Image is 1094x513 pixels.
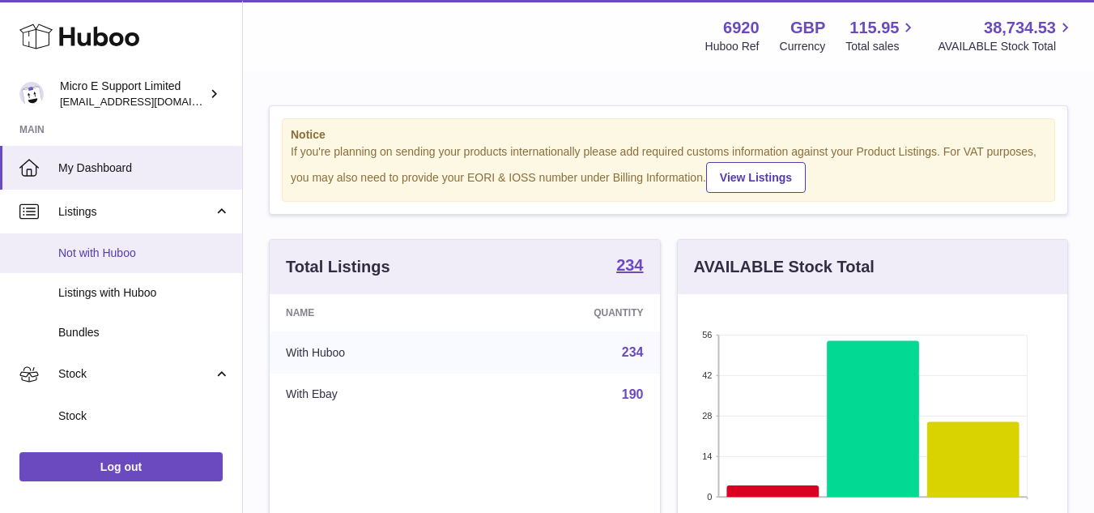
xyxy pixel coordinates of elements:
h3: AVAILABLE Stock Total [694,256,875,278]
span: [EMAIL_ADDRESS][DOMAIN_NAME] [60,95,238,108]
a: 190 [622,387,644,401]
td: With Huboo [270,331,475,374]
a: Log out [19,452,223,481]
span: 38,734.53 [984,17,1056,39]
span: 115.95 [849,17,899,39]
text: 42 [702,370,712,380]
a: 115.95 Total sales [845,17,917,54]
h3: Total Listings [286,256,390,278]
div: Currency [780,39,826,54]
img: contact@micropcsupport.com [19,82,44,106]
span: Stock [58,408,230,424]
strong: 6920 [723,17,760,39]
a: View Listings [706,162,806,193]
span: Total sales [845,39,917,54]
text: 0 [707,492,712,502]
text: 28 [702,411,712,421]
span: Stock [58,366,213,382]
td: With Ebay [270,374,475,416]
span: Bundles [58,325,230,340]
strong: GBP [790,17,825,39]
strong: 234 [616,257,643,273]
text: 56 [702,330,712,340]
div: Huboo Ref [705,39,760,54]
a: 234 [622,345,644,359]
span: Listings with Huboo [58,285,230,301]
strong: Notice [291,127,1046,143]
th: Quantity [475,294,660,331]
div: Micro E Support Limited [60,79,206,109]
span: Stock History [58,448,230,464]
a: 234 [616,257,643,276]
span: My Dashboard [58,160,230,176]
span: AVAILABLE Stock Total [938,39,1075,54]
span: Not with Huboo [58,246,230,261]
text: 14 [702,451,712,461]
th: Name [270,294,475,331]
div: If you're planning on sending your products internationally please add required customs informati... [291,144,1046,193]
span: Listings [58,204,213,220]
a: 38,734.53 AVAILABLE Stock Total [938,17,1075,54]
